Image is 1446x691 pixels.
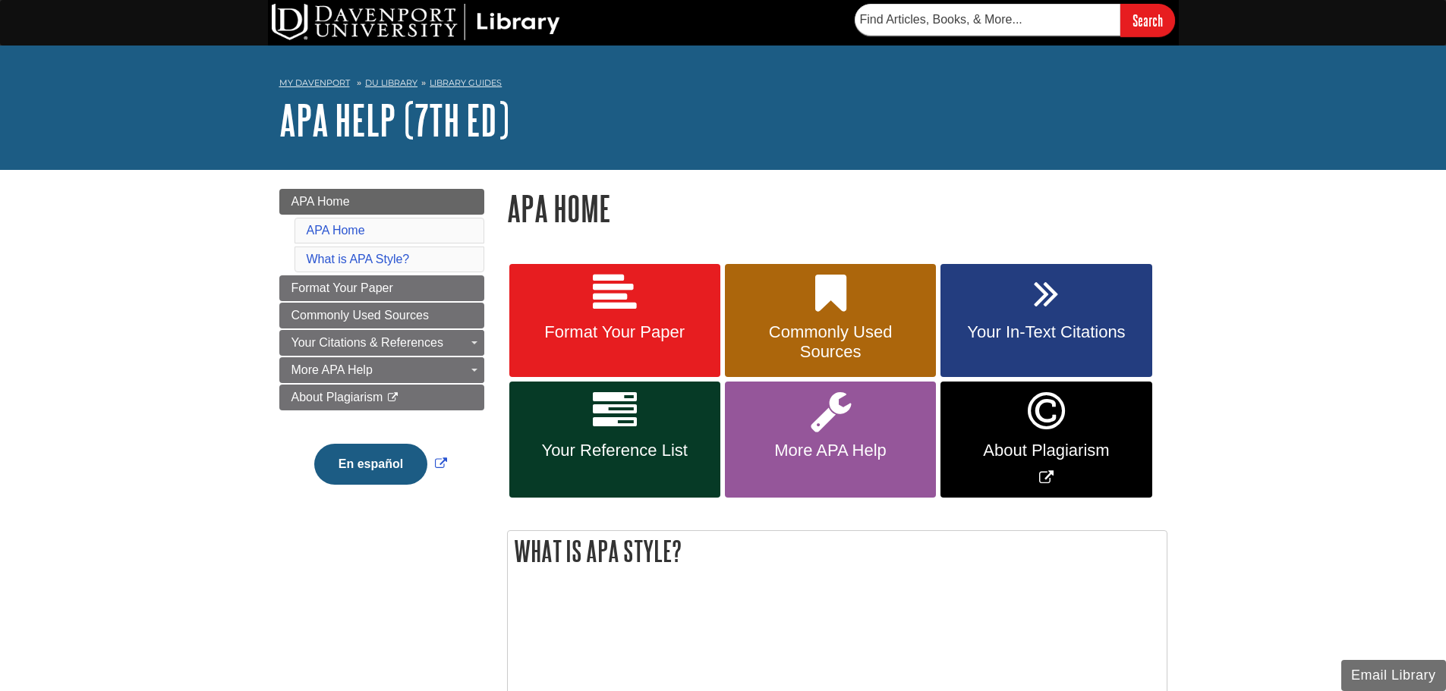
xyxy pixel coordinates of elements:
[307,224,365,237] a: APA Home
[279,189,484,510] div: Guide Page Menu
[307,253,410,265] a: What is APA Style?
[291,281,393,294] span: Format Your Paper
[291,336,443,349] span: Your Citations & References
[291,195,350,208] span: APA Home
[279,77,350,90] a: My Davenport
[725,264,936,378] a: Commonly Used Sources
[509,264,720,378] a: Format Your Paper
[272,4,560,40] img: DU Library
[940,382,1151,498] a: Link opens in new window
[509,382,720,498] a: Your Reference List
[507,189,1167,228] h1: APA Home
[736,322,925,362] span: Commonly Used Sources
[291,391,383,404] span: About Plagiarism
[291,309,429,322] span: Commonly Used Sources
[940,264,1151,378] a: Your In-Text Citations
[279,303,484,328] a: Commonly Used Sources
[521,322,709,342] span: Format Your Paper
[1120,4,1175,36] input: Search
[279,189,484,215] a: APA Home
[279,275,484,301] a: Format Your Paper
[279,385,484,410] a: About Plagiarism
[855,4,1120,36] input: Find Articles, Books, & More...
[952,322,1140,342] span: Your In-Text Citations
[508,531,1167,571] h2: What is APA Style?
[725,382,936,498] a: More APA Help
[310,457,451,470] a: Link opens in new window
[279,96,509,143] a: APA Help (7th Ed)
[1341,660,1446,691] button: Email Library
[855,4,1175,36] form: Searches DU Library's articles, books, and more
[279,73,1167,97] nav: breadcrumb
[386,393,399,403] i: This link opens in a new window
[314,444,427,485] button: En español
[279,330,484,356] a: Your Citations & References
[521,441,709,460] span: Your Reference List
[291,363,373,376] span: More APA Help
[952,441,1140,460] span: About Plagiarism
[430,77,502,88] a: Library Guides
[736,441,925,460] span: More APA Help
[279,357,484,383] a: More APA Help
[365,77,417,88] a: DU Library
